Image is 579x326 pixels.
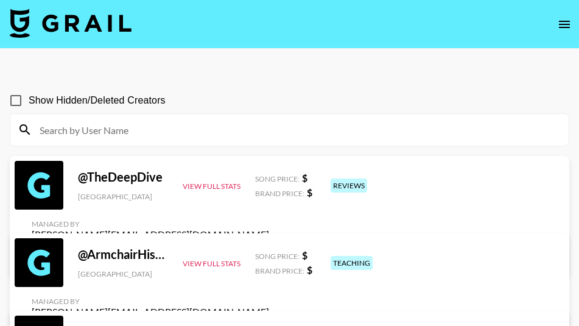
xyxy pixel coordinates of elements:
[183,259,240,268] button: View Full Stats
[307,186,312,198] strong: $
[255,266,304,275] span: Brand Price:
[32,120,561,140] input: Search by User Name
[78,169,168,185] div: @ TheDeepDive
[255,252,300,261] span: Song Price:
[183,182,240,191] button: View Full Stats
[552,12,577,37] button: open drawer
[307,264,312,275] strong: $
[32,306,269,318] div: [PERSON_NAME][EMAIL_ADDRESS][DOMAIN_NAME]
[302,249,307,261] strong: $
[32,229,269,241] div: [PERSON_NAME][EMAIL_ADDRESS][DOMAIN_NAME]
[78,269,168,278] div: [GEOGRAPHIC_DATA]
[10,9,132,38] img: Grail Talent
[255,189,304,198] span: Brand Price:
[331,256,373,270] div: teaching
[331,179,367,193] div: reviews
[32,297,269,306] div: Managed By
[255,174,300,183] span: Song Price:
[78,192,168,201] div: [GEOGRAPHIC_DATA]
[29,93,166,108] span: Show Hidden/Deleted Creators
[32,219,269,229] div: Managed By
[78,247,168,262] div: @ ArmchairHistorian
[302,172,307,183] strong: $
